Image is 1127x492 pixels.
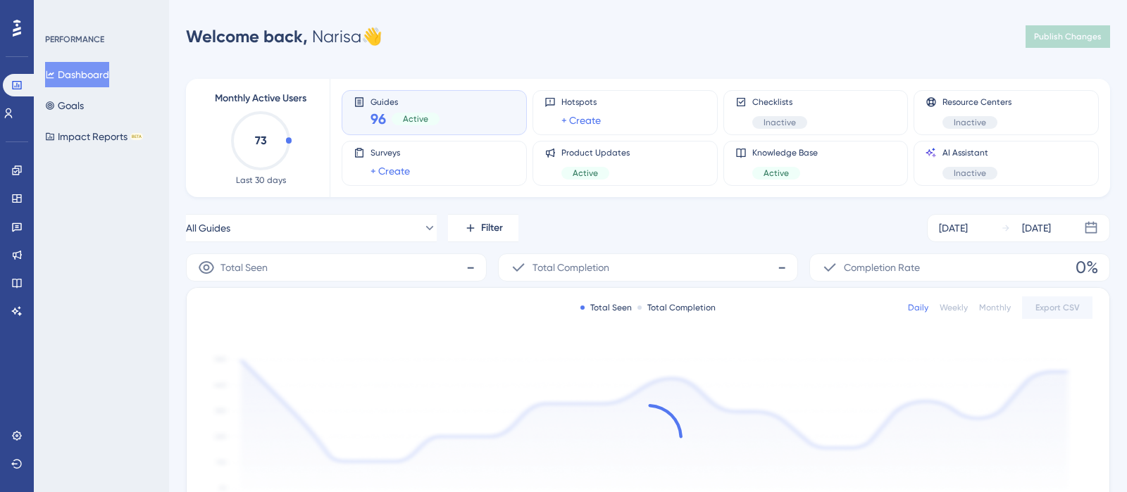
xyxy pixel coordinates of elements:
[186,25,382,48] div: Narisa 👋
[561,147,630,158] span: Product Updates
[255,134,267,147] text: 73
[764,117,796,128] span: Inactive
[954,168,986,179] span: Inactive
[954,117,986,128] span: Inactive
[371,109,386,129] span: 96
[752,147,818,158] span: Knowledge Base
[186,220,230,236] span: All Guides
[371,147,410,158] span: Surveys
[1022,220,1051,236] div: [DATE]
[940,302,968,313] div: Weekly
[45,124,143,149] button: Impact ReportsBETA
[448,214,518,242] button: Filter
[942,147,997,158] span: AI Assistant
[1035,302,1080,313] span: Export CSV
[1022,296,1092,319] button: Export CSV
[844,259,920,276] span: Completion Rate
[130,133,143,140] div: BETA
[45,93,84,118] button: Goals
[561,96,601,108] span: Hotspots
[466,256,475,279] span: -
[186,26,308,46] span: Welcome back,
[637,302,716,313] div: Total Completion
[403,113,428,125] span: Active
[186,214,437,242] button: All Guides
[220,259,268,276] span: Total Seen
[45,34,104,45] div: PERFORMANCE
[778,256,786,279] span: -
[371,96,440,106] span: Guides
[371,163,410,179] a: + Create
[236,175,286,186] span: Last 30 days
[942,96,1011,108] span: Resource Centers
[45,62,109,87] button: Dashboard
[1076,256,1098,279] span: 0%
[561,112,601,129] a: + Create
[764,168,789,179] span: Active
[215,90,306,107] span: Monthly Active Users
[1034,31,1102,42] span: Publish Changes
[979,302,1011,313] div: Monthly
[481,220,503,236] span: Filter
[939,220,968,236] div: [DATE]
[573,168,598,179] span: Active
[908,302,928,313] div: Daily
[580,302,632,313] div: Total Seen
[533,259,609,276] span: Total Completion
[1026,25,1110,48] button: Publish Changes
[752,96,807,108] span: Checklists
